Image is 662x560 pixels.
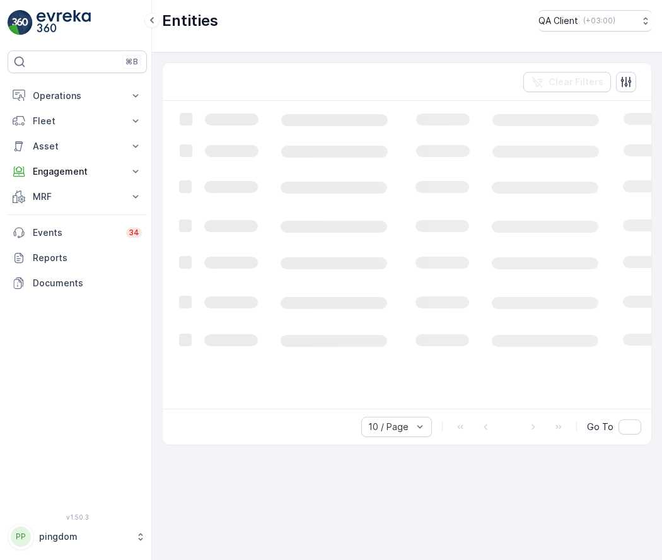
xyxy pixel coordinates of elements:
button: Asset [8,134,147,159]
p: Reports [33,252,142,264]
button: MRF [8,184,147,209]
p: Clear Filters [549,76,603,88]
button: QA Client(+03:00) [538,10,652,32]
button: Clear Filters [523,72,611,92]
p: Operations [33,90,122,102]
p: ⌘B [125,57,138,67]
p: ( +03:00 ) [583,16,615,26]
p: Entities [162,11,218,31]
a: Reports [8,245,147,271]
img: logo [8,10,33,35]
p: 34 [129,228,139,238]
p: Documents [33,277,142,289]
button: Fleet [8,108,147,134]
button: Engagement [8,159,147,184]
button: Operations [8,83,147,108]
span: Go To [587,421,613,433]
a: Documents [8,271,147,296]
span: v 1.50.3 [8,513,147,521]
a: Events34 [8,220,147,245]
p: pingdom [39,530,129,543]
p: QA Client [538,15,578,27]
img: logo_light-DOdMpM7g.png [37,10,91,35]
p: Fleet [33,115,122,127]
p: Asset [33,140,122,153]
p: Engagement [33,165,122,178]
p: Events [33,226,119,239]
button: PPpingdom [8,523,147,550]
p: MRF [33,190,122,203]
div: PP [11,527,31,547]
